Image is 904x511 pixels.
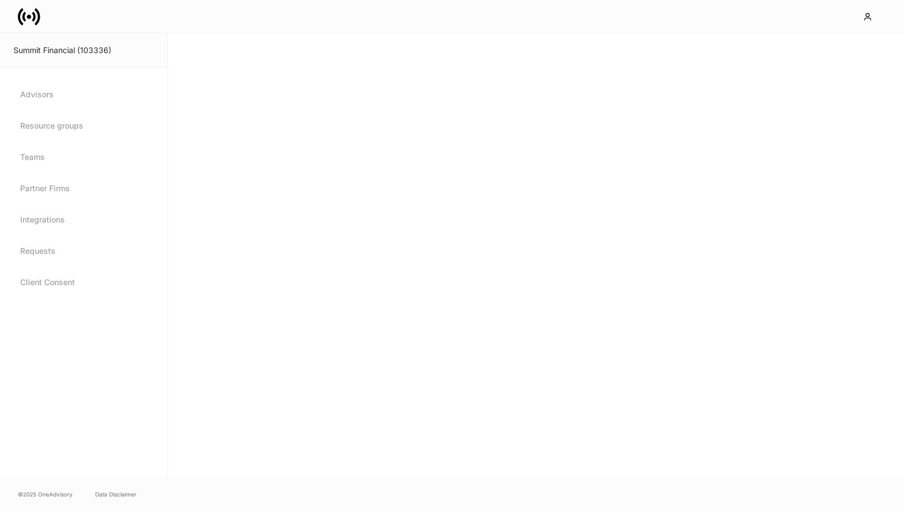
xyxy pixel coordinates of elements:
[13,112,154,139] a: Resource groups
[95,490,136,499] a: Data Disclaimer
[13,45,154,56] div: Summit Financial (103336)
[18,490,73,499] span: © 2025 OneAdvisory
[13,81,154,108] a: Advisors
[13,175,154,202] a: Partner Firms
[13,269,154,296] a: Client Consent
[13,144,154,171] a: Teams
[13,206,154,233] a: Integrations
[13,238,154,264] a: Requests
